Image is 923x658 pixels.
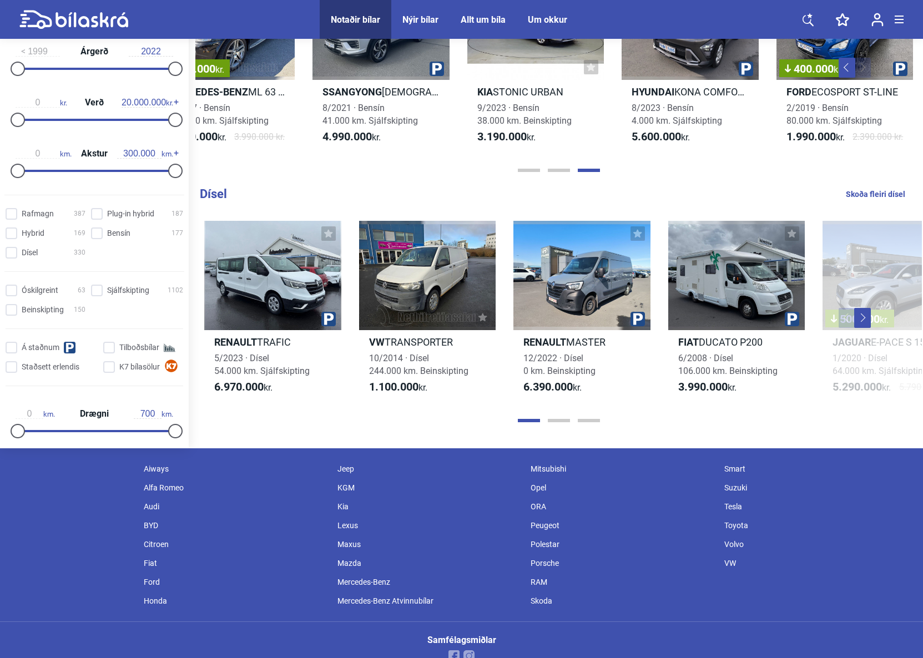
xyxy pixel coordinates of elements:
b: Kia [477,86,493,98]
span: 500.000 [831,313,889,325]
span: Árgerð [78,47,111,56]
button: Previous [839,308,855,328]
span: kr. [122,98,173,108]
button: Next [854,308,871,328]
div: Opel [525,478,718,497]
div: BYD [138,516,331,535]
div: Mercedes-Benz [332,573,525,591]
div: ORA [525,497,718,516]
span: Akstur [78,149,110,158]
a: Notaðir bílar [331,14,380,25]
div: Suzuki [719,478,912,497]
div: Peugeot [525,516,718,535]
h2: [DEMOGRAPHIC_DATA] ULTIMATE [312,85,450,98]
b: 5.600.000 [632,130,681,143]
b: Hyundai [632,86,674,98]
span: 5/2023 · Dísel 54.000 km. Sjálfskipting [214,353,310,376]
b: 1.990.000 [786,130,836,143]
b: Renault [523,336,566,348]
span: 3.990.000 kr. [234,130,285,144]
div: Mercedes-Benz Atvinnubílar [332,591,525,610]
span: kr. [477,130,536,144]
h2: KONA COMFORT AT [622,85,759,98]
b: Jaguar [833,336,871,348]
b: Ford [786,86,811,98]
span: 2.390.000 kr. [853,130,903,144]
div: Audi [138,497,331,516]
span: 6/2007 · Bensín 191.000 km. Sjálfskipting [168,103,269,126]
b: VW [369,336,385,348]
button: Page 2 [548,169,570,172]
span: Hybrid [22,227,44,239]
span: 169 [74,227,85,239]
span: km. [117,149,173,159]
div: Lexus [332,516,525,535]
b: Dísel [200,187,227,201]
span: Drægni [77,409,112,418]
b: 5.290.000 [833,380,882,393]
span: Óskilgreint [22,285,58,296]
span: kr. [214,381,273,394]
span: Á staðnum [22,342,59,353]
div: Um okkur [528,14,567,25]
h2: ML 63 AMG [158,85,295,98]
button: Page 3 [578,419,600,422]
div: Aiways [138,459,331,478]
span: 8/2021 · Bensín 41.000 km. Sjálfskipting [322,103,418,126]
a: RenaultMASTER12/2022 · Dísel0 km. Beinskipting6.390.000kr. [513,221,650,404]
h2: ECOSPORT ST-LINE [776,85,914,98]
b: Ssangyong [322,86,382,98]
a: VWTRANSPORTER10/2014 · Dísel244.000 km. Beinskipting1.100.000kr. [359,221,496,404]
a: FiatDUCATO P2006/2008 · Dísel106.000 km. Beinskipting3.990.000kr. [668,221,805,404]
span: kr. [880,315,889,325]
div: VW [719,554,912,573]
div: Jeep [332,459,525,478]
b: 3.990.000 [678,380,728,393]
b: Renault [214,336,257,348]
span: Plug-in hybrid [107,208,154,220]
button: Page 1 [518,419,540,422]
span: 187 [172,208,183,220]
b: Mercedes-Benz [168,86,248,98]
span: km. [16,149,72,159]
div: Citroen [138,535,331,554]
div: Kia [332,497,525,516]
span: K7 bílasölur [119,361,160,373]
a: RenaultTRAFIC5/2023 · Dísel54.000 km. Sjálfskipting6.970.000kr. [204,221,341,404]
span: kr. [215,64,224,75]
span: kr. [168,130,226,144]
img: user-login.svg [871,13,884,27]
div: Smart [719,459,912,478]
span: 400.000 [785,63,843,74]
button: Previous [839,58,855,78]
span: kr. [369,381,427,394]
div: Ford [138,573,331,591]
a: Allt um bíla [461,14,506,25]
div: Alfa Romeo [138,478,331,497]
a: Nýir bílar [402,14,438,25]
span: Staðsett erlendis [22,361,79,373]
button: Page 3 [578,169,600,172]
div: Volvo [719,535,912,554]
h2: TRANSPORTER [359,336,496,348]
span: kr. [632,130,690,144]
h2: MASTER [513,336,650,348]
b: 4.990.000 [322,130,372,143]
span: 700.000 [167,63,224,74]
div: Honda [138,591,331,610]
b: 6.390.000 [523,380,573,393]
div: Tesla [719,497,912,516]
span: Sjálfskipting [107,285,149,296]
b: 1.100.000 [369,380,418,393]
span: 6/2008 · Dísel 106.000 km. Beinskipting [678,353,778,376]
div: Mitsubishi [525,459,718,478]
span: Dísel [22,247,38,259]
span: kr. [786,130,845,144]
span: km. [134,409,173,419]
b: 3.290.000 [168,130,218,143]
b: 6.970.000 [214,380,264,393]
span: Bensín [107,227,130,239]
